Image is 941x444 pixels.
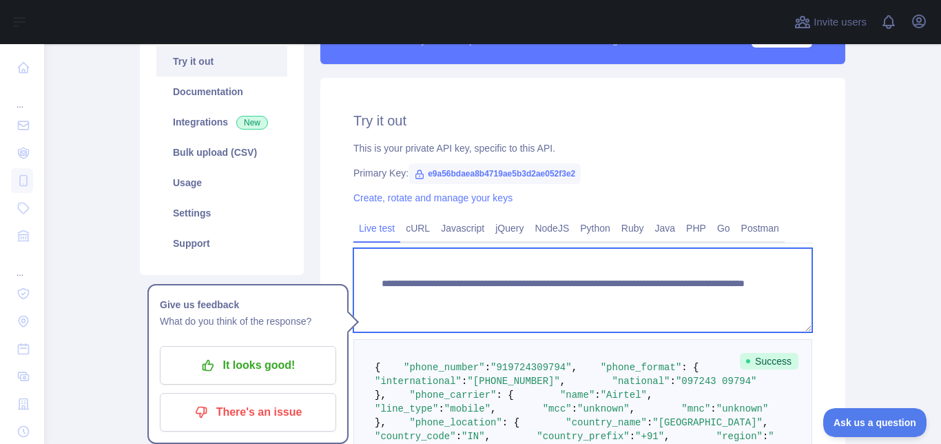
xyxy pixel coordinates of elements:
span: "mobile" [444,403,490,414]
h1: Give us feedback [160,296,336,313]
a: Javascript [435,217,490,239]
span: "IN" [462,431,485,442]
a: Postman [736,217,785,239]
span: : { [502,417,519,428]
div: Primary Key: [353,166,812,180]
a: Python [575,217,616,239]
a: Java [650,217,681,239]
span: , [664,431,670,442]
span: Success [740,353,798,370]
span: : [710,403,716,414]
div: ... [11,83,33,110]
span: , [763,417,768,428]
span: "unknown" [577,403,630,414]
span: "phone_carrier" [409,390,496,401]
span: "mcc" [543,403,572,414]
a: Bulk upload (CSV) [156,137,287,168]
span: , [630,403,635,414]
div: ... [11,251,33,279]
a: Support [156,228,287,259]
a: Ruby [616,217,650,239]
span: "country_code" [375,431,456,442]
span: "country_name" [566,417,647,428]
a: Documentation [156,77,287,107]
iframe: Toggle Customer Support [823,408,927,437]
span: , [490,403,496,414]
span: : [594,390,600,401]
a: PHP [681,217,712,239]
span: "097243 09794" [676,376,757,387]
span: "unknown" [716,403,769,414]
span: "[GEOGRAPHIC_DATA]" [652,417,763,428]
p: What do you think of the response? [160,313,336,330]
span: : [763,431,768,442]
span: : { [681,362,699,373]
p: It looks good! [170,354,326,377]
span: : [462,376,467,387]
span: "mnc" [681,403,710,414]
span: Invite users [814,14,867,30]
span: "phone_location" [409,417,501,428]
span: "country_prefix" [537,431,629,442]
span: { [375,362,380,373]
span: e9a56bdaea8b4719ae5b3d2ae052f3e2 [409,163,581,184]
a: Create, rotate and manage your keys [353,192,513,203]
span: : [456,431,462,442]
span: "phone_number" [404,362,485,373]
a: Usage [156,168,287,198]
a: cURL [400,217,435,239]
span: , [647,390,652,401]
span: : [438,403,444,414]
a: NodeJS [529,217,575,239]
span: "name" [560,390,594,401]
button: There's an issue [160,393,336,432]
span: }, [375,417,386,428]
span: "national" [612,376,670,387]
span: "region" [716,431,763,442]
span: : [485,362,490,373]
span: , [485,431,490,442]
span: "line_type" [375,403,438,414]
span: "Airtel" [601,390,647,401]
span: : [572,403,577,414]
a: Try it out [156,46,287,77]
span: }, [375,390,386,401]
button: It looks good! [160,346,336,385]
span: , [560,376,566,387]
span: : { [496,390,513,401]
span: "international" [375,376,462,387]
h2: Try it out [353,111,812,130]
span: "919724309794" [490,362,572,373]
button: Invite users [792,11,869,33]
span: New [236,116,268,130]
a: Live test [353,217,400,239]
span: "[PHONE_NUMBER]" [467,376,559,387]
a: Go [712,217,736,239]
span: : [670,376,676,387]
span: : [630,431,635,442]
div: This is your private API key, specific to this API. [353,141,812,155]
p: There's an issue [170,401,326,424]
a: Integrations New [156,107,287,137]
span: : [647,417,652,428]
a: Settings [156,198,287,228]
span: , [572,362,577,373]
span: "phone_format" [601,362,682,373]
a: jQuery [490,217,529,239]
span: "+91" [635,431,664,442]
